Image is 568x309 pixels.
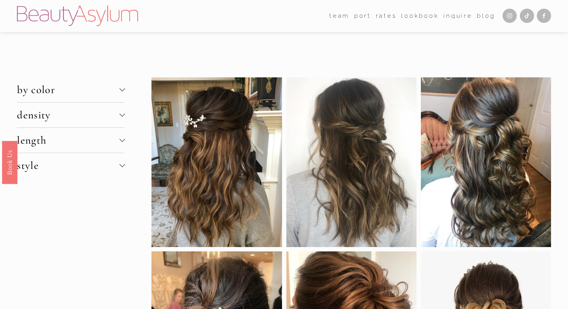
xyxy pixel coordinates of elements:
[17,153,125,178] button: style
[17,109,119,122] span: density
[537,9,551,23] a: Facebook
[520,9,534,23] a: TikTok
[17,103,125,127] button: density
[17,128,125,153] button: length
[503,9,517,23] a: Instagram
[17,134,119,147] span: length
[354,10,371,22] a: port
[17,77,125,102] button: by color
[329,11,349,21] span: team
[17,6,138,26] img: Beauty Asylum | Bridal Hair &amp; Makeup Charlotte &amp; Atlanta
[2,140,17,184] a: Book Us
[17,83,119,96] span: by color
[477,10,495,22] a: Blog
[17,159,119,172] span: style
[401,10,439,22] a: Lookbook
[329,10,349,22] a: folder dropdown
[443,10,473,22] a: Inquire
[376,10,397,22] a: Rates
